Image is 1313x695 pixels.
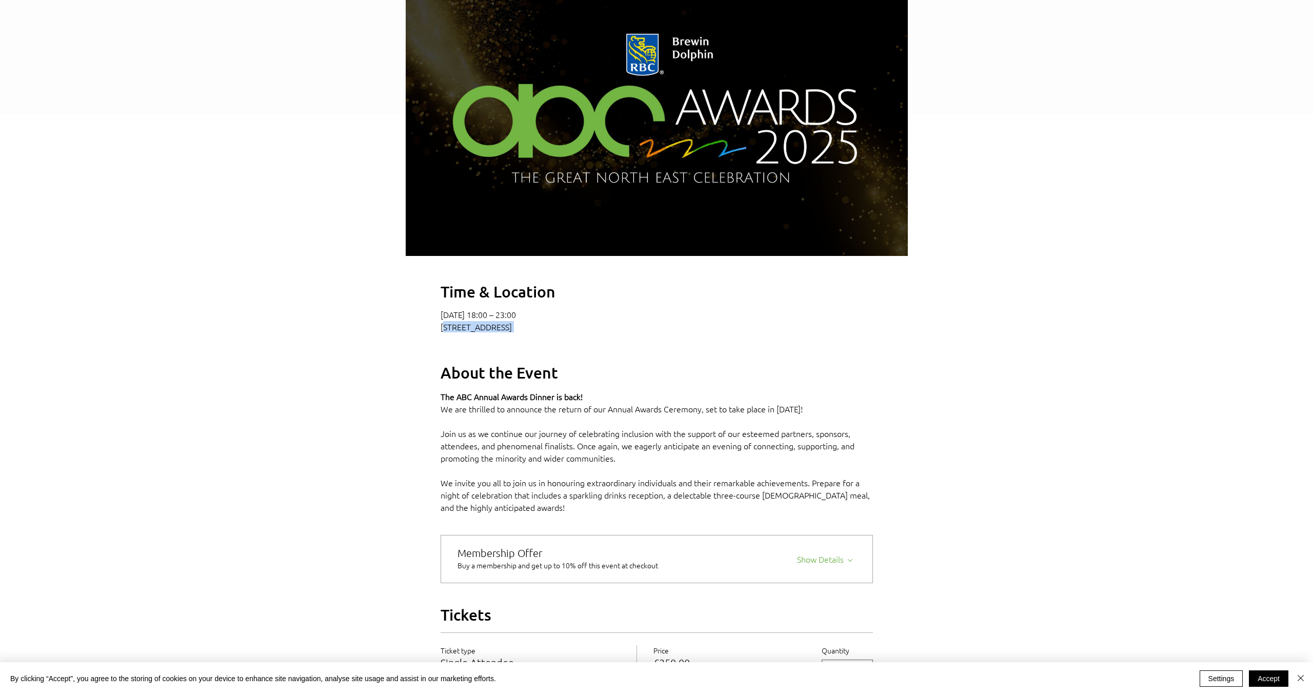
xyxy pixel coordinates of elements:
p: £250.00 [653,658,805,668]
h2: About the Event [441,363,873,383]
div: Membership Offer [457,548,670,558]
span: The ABC Annual Awards Dinner is back! [441,391,583,402]
h3: Single Attendee [441,658,620,668]
p: [DATE] 18:00 – 23:00 [441,309,873,320]
span: Join us as we continue our journey of celebrating inclusion with the support of our esteemed part... [441,428,857,464]
span: We are thrilled to announce the return of our Annual Awards Ceremony, set to take place in [DATE]! [441,403,803,414]
button: Close [1295,670,1307,687]
button: Settings [1200,670,1243,687]
p: [STREET_ADDRESS] [441,322,873,332]
h2: Time & Location [441,282,873,302]
span: By clicking “Accept”, you agree to the storing of cookies on your device to enhance site navigati... [10,674,496,683]
span: Ticket type [441,645,475,656]
button: Show Details [797,550,856,565]
div: Buy a membership and get up to 10% off this event at checkout [457,560,670,570]
span: Price [653,645,669,656]
h2: Tickets [441,605,873,625]
img: Close [1295,672,1307,684]
span: We invite you all to join us in honouring extraordinary individuals and their remarkable achievem... [441,477,872,513]
button: Accept [1249,670,1288,687]
label: Quantity [822,645,873,656]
